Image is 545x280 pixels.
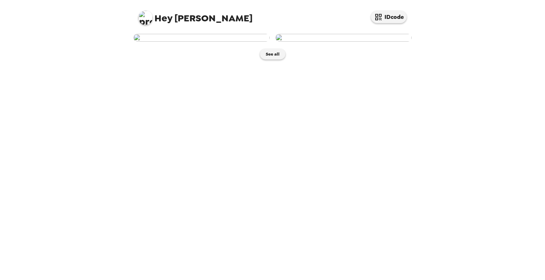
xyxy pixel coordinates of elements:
[371,11,407,23] button: IDcode
[138,7,253,23] span: [PERSON_NAME]
[260,49,285,59] button: See all
[138,11,153,25] img: profile pic
[275,34,412,42] img: user-225991
[133,34,270,42] img: user-277993
[154,12,172,25] span: Hey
